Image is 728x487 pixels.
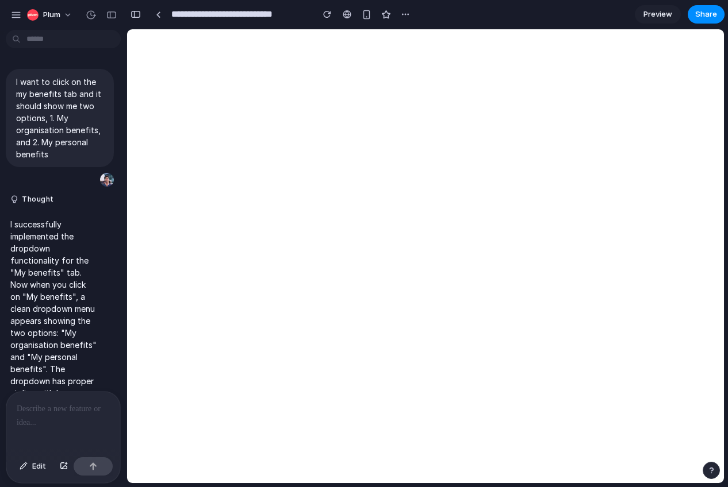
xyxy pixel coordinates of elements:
p: I want to click on the my benefits tab and it should show me two options, 1. My organisation bene... [16,76,104,160]
span: Plum [43,9,60,21]
iframe: To enrich screen reader interactions, please activate Accessibility in Grammarly extension settings [127,29,724,483]
a: Preview [635,5,681,24]
span: Share [695,9,717,20]
button: Share [688,5,725,24]
button: Edit [14,457,52,476]
button: Plum [22,6,78,24]
span: Preview [643,9,672,20]
span: Edit [32,461,46,472]
p: I successfully implemented the dropdown functionality for the "My benefits" tab. Now when you cli... [10,218,97,459]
